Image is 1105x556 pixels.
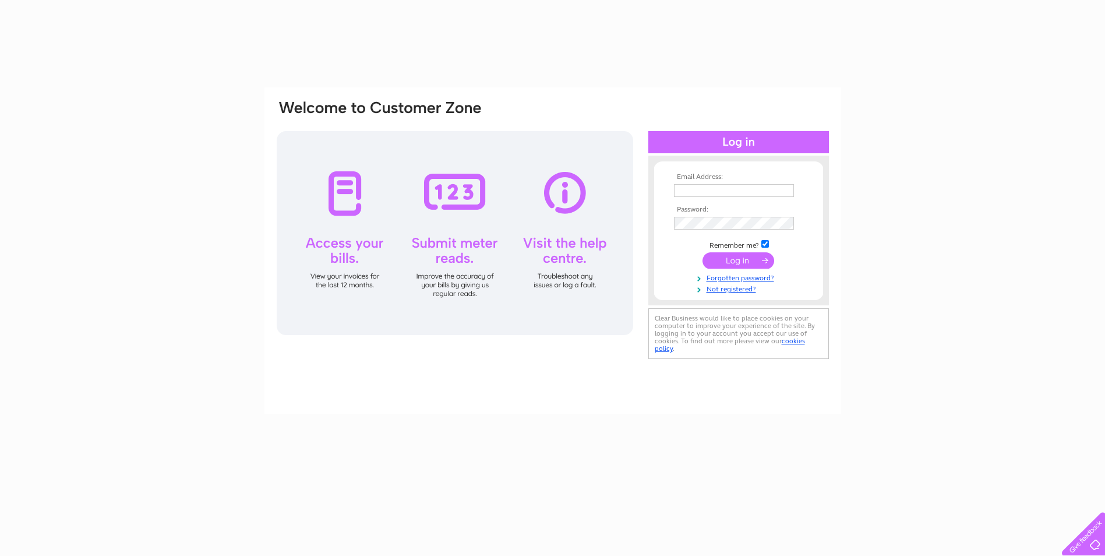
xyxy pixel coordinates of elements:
[648,308,829,359] div: Clear Business would like to place cookies on your computer to improve your experience of the sit...
[671,238,806,250] td: Remember me?
[671,206,806,214] th: Password:
[671,173,806,181] th: Email Address:
[674,272,806,283] a: Forgotten password?
[702,252,774,269] input: Submit
[674,283,806,294] a: Not registered?
[655,337,805,353] a: cookies policy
